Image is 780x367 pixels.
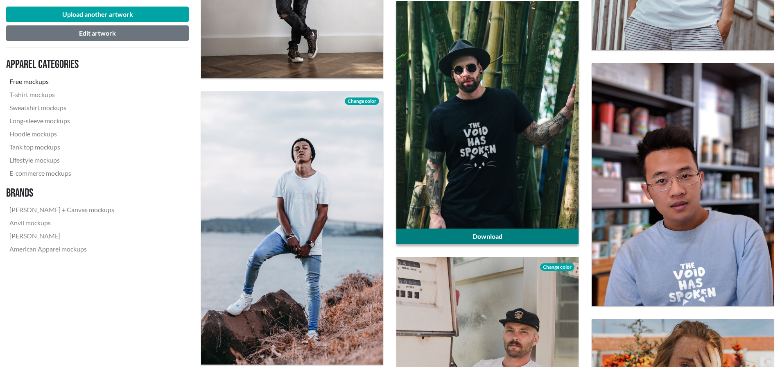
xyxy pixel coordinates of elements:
a: Long-sleeve mockups [6,114,118,127]
a: T-shirt mockups [6,88,118,101]
button: Upload another artwork [6,7,189,22]
a: [PERSON_NAME] + Canvas mockups [6,203,118,216]
a: Anvil mockups [6,216,118,229]
a: Lifestyle mockups [6,154,118,167]
button: Edit artwork [6,25,189,41]
h3: Brands [6,186,118,200]
a: E-commerce mockups [6,167,118,180]
span: Change color [540,263,574,271]
a: Hoodie mockups [6,127,118,140]
span: Change color [345,97,379,105]
h3: Apparel categories [6,58,118,72]
a: Sweatshirt mockups [6,101,118,114]
a: Download [396,229,579,244]
a: Tank top mockups [6,140,118,154]
a: American Apparel mockups [6,242,118,256]
a: [PERSON_NAME] [6,229,118,242]
a: Free mockups [6,75,118,88]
